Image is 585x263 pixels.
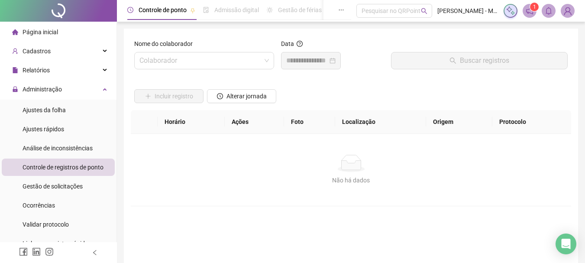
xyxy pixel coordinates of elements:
span: left [92,250,98,256]
span: Relatórios [23,67,50,74]
div: Open Intercom Messenger [556,234,576,254]
span: Alterar jornada [226,91,267,101]
span: Administração [23,86,62,93]
span: file-done [203,7,209,13]
sup: 1 [530,3,539,11]
span: user-add [12,48,18,54]
a: Alterar jornada [207,94,276,101]
span: Cadastros [23,48,51,55]
span: facebook [19,247,28,256]
span: [PERSON_NAME] - MA CONEGLIAN CENTRAL [437,6,499,16]
span: 1 [533,4,536,10]
th: Foto [284,110,335,134]
th: Protocolo [492,110,571,134]
span: Link para registro rápido [23,240,88,247]
span: Ocorrências [23,202,55,209]
span: Controle de ponto [139,6,187,13]
span: Data [281,40,294,47]
span: clock-circle [127,7,133,13]
th: Localização [335,110,427,134]
span: Página inicial [23,29,58,36]
span: pushpin [190,8,195,13]
span: Ajustes da folha [23,107,66,114]
button: Alterar jornada [207,89,276,103]
span: Ajustes rápidos [23,126,64,133]
span: Validar protocolo [23,221,69,228]
span: Admissão digital [214,6,259,13]
span: linkedin [32,247,41,256]
button: Incluir registro [134,89,204,103]
span: search [421,8,427,14]
span: Análise de inconsistências [23,145,93,152]
span: sun [267,7,273,13]
span: Controle de registros de ponto [23,164,103,171]
span: clock-circle [217,93,223,99]
span: bell [545,7,553,15]
img: sparkle-icon.fc2bf0ac1784a2077858766a79e2daf3.svg [506,6,515,16]
img: 30179 [561,4,574,17]
label: Nome do colaborador [134,39,198,49]
th: Origem [426,110,492,134]
th: Horário [158,110,225,134]
div: Não há dados [141,175,561,185]
th: Ações [225,110,284,134]
span: question-circle [297,41,303,47]
span: instagram [45,247,54,256]
span: file [12,67,18,73]
span: ellipsis [338,7,344,13]
span: notification [526,7,533,15]
span: lock [12,86,18,92]
span: Gestão de solicitações [23,183,83,190]
span: Gestão de férias [278,6,322,13]
button: Buscar registros [391,52,568,69]
span: home [12,29,18,35]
